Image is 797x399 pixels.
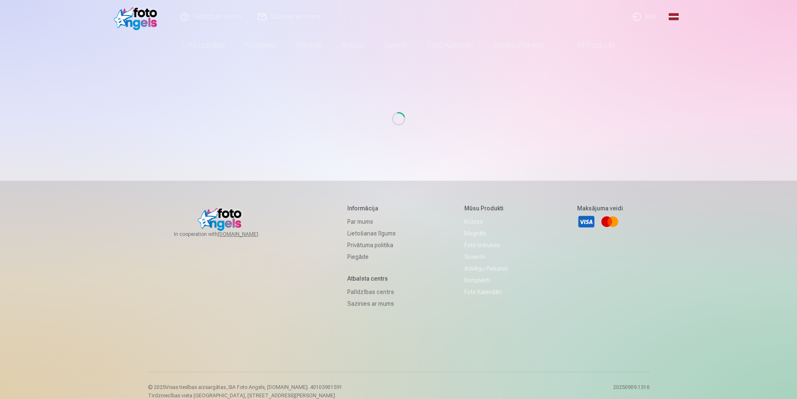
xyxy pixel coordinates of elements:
[114,3,162,30] img: /fa1
[172,33,235,57] a: Foto izdrukas
[464,286,508,298] a: Foto kalendāri
[464,239,508,251] a: Foto izdrukas
[464,251,508,263] a: Suvenīri
[332,33,374,57] a: Krūzes
[347,204,396,212] h5: Informācija
[613,384,649,399] p: 20250909.1316
[464,216,508,228] a: Krūzes
[347,228,396,239] a: Lietošanas līgums
[464,274,508,286] a: Komplekti
[148,384,342,391] p: © 2025 Visas tiesības aizsargātas. ,
[347,216,396,228] a: Par mums
[347,298,396,309] a: Sazinies ar mums
[484,33,554,57] a: Atslēgu piekariņi
[347,274,396,283] h5: Atbalsta centrs
[418,33,484,57] a: Foto kalendāri
[347,239,396,251] a: Privātuma politika
[464,263,508,274] a: Atslēgu piekariņi
[347,251,396,263] a: Piegāde
[148,392,342,399] p: Tirdzniecības vieta [GEOGRAPHIC_DATA], [STREET_ADDRESS][PERSON_NAME]
[464,228,508,239] a: Magnēti
[228,384,342,390] span: SIA Foto Angels, [DOMAIN_NAME]. 40103901591
[577,212,596,231] a: Visa
[374,33,418,57] a: Suvenīri
[601,212,619,231] a: Mastercard
[287,33,332,57] a: Magnēti
[347,286,396,298] a: Palīdzības centrs
[174,231,278,238] span: In cooperation with
[554,33,625,57] a: All products
[464,204,508,212] h5: Mūsu produkti
[218,231,278,238] a: [DOMAIN_NAME]
[577,204,623,212] h5: Maksājuma veidi
[235,33,287,57] a: Komplekti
